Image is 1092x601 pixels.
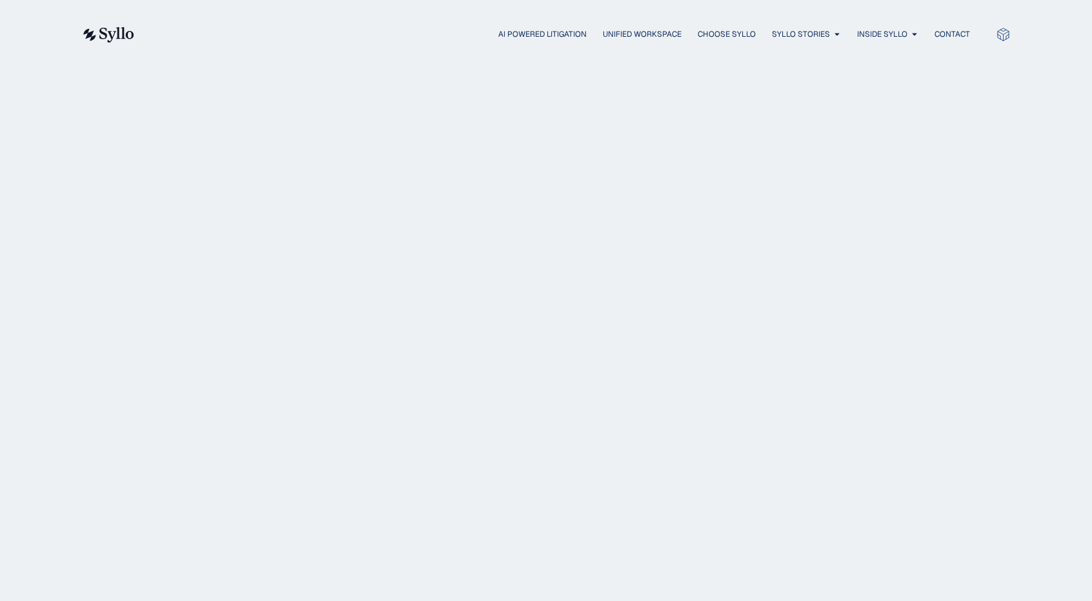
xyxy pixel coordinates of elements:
a: Unified Workspace [603,28,682,40]
a: Inside Syllo [857,28,907,40]
a: Choose Syllo [698,28,756,40]
img: syllo [81,27,134,43]
a: AI Powered Litigation [498,28,587,40]
nav: Menu [160,28,970,41]
div: Menu Toggle [160,28,970,41]
a: Syllo Stories [772,28,830,40]
a: Contact [935,28,970,40]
